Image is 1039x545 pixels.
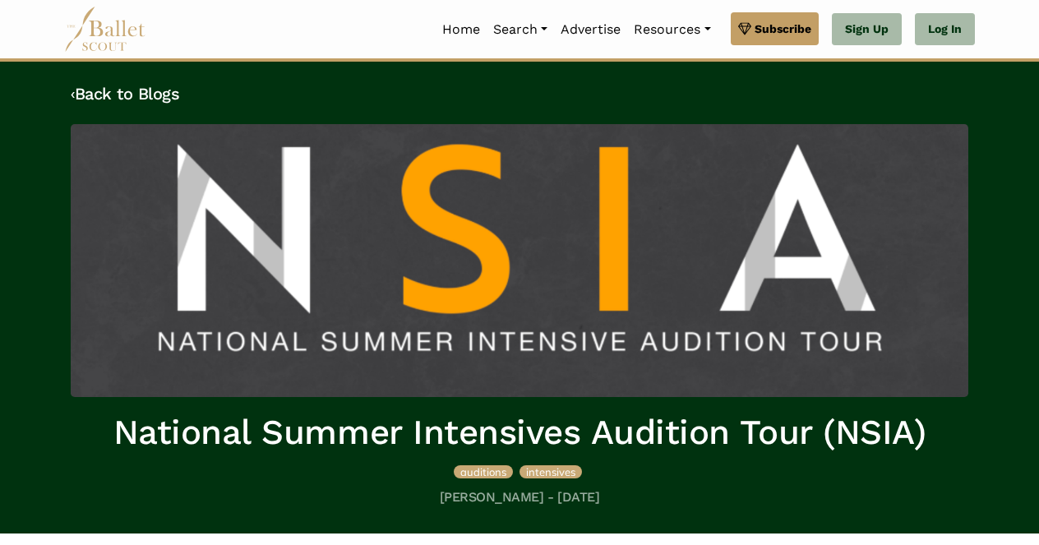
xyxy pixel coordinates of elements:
a: Advertise [554,12,627,47]
a: intensives [519,463,582,479]
img: header_image.img [71,124,968,397]
a: Subscribe [731,12,819,45]
h5: [PERSON_NAME] - [DATE] [71,489,968,506]
a: Resources [627,12,717,47]
h1: National Summer Intensives Audition Tour (NSIA) [71,410,968,455]
a: ‹Back to Blogs [71,84,179,104]
span: auditions [460,465,506,478]
code: ‹ [71,83,75,104]
a: Sign Up [832,13,902,46]
span: Subscribe [755,20,811,38]
a: Search [487,12,554,47]
a: auditions [454,463,516,479]
span: intensives [526,465,575,478]
img: gem.svg [738,20,751,38]
a: Home [436,12,487,47]
a: Log In [915,13,975,46]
